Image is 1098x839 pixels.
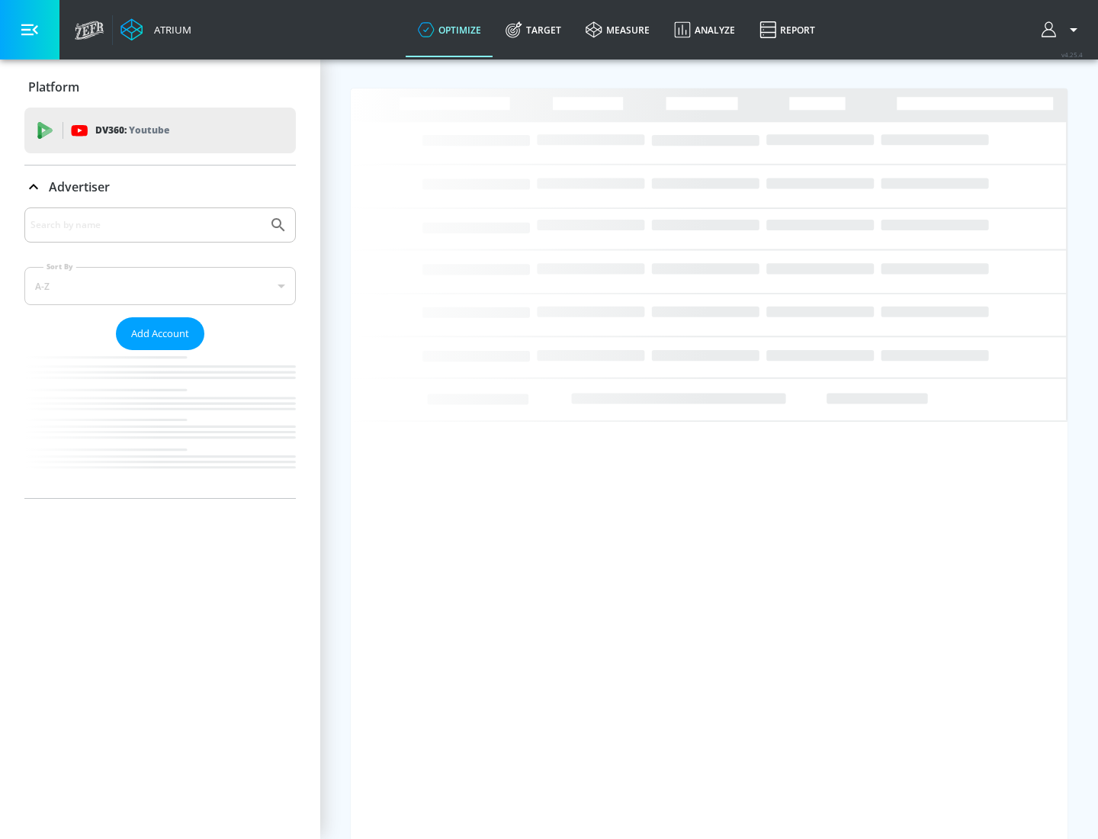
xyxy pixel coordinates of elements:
[493,2,573,57] a: Target
[1061,50,1083,59] span: v 4.25.4
[24,108,296,153] div: DV360: Youtube
[747,2,827,57] a: Report
[28,79,79,95] p: Platform
[24,207,296,498] div: Advertiser
[49,178,110,195] p: Advertiser
[116,317,204,350] button: Add Account
[24,66,296,108] div: Platform
[662,2,747,57] a: Analyze
[43,262,76,272] label: Sort By
[24,350,296,498] nav: list of Advertiser
[148,23,191,37] div: Atrium
[406,2,493,57] a: optimize
[120,18,191,41] a: Atrium
[30,215,262,235] input: Search by name
[95,122,169,139] p: DV360:
[24,267,296,305] div: A-Z
[573,2,662,57] a: measure
[129,122,169,138] p: Youtube
[131,325,189,342] span: Add Account
[24,166,296,208] div: Advertiser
